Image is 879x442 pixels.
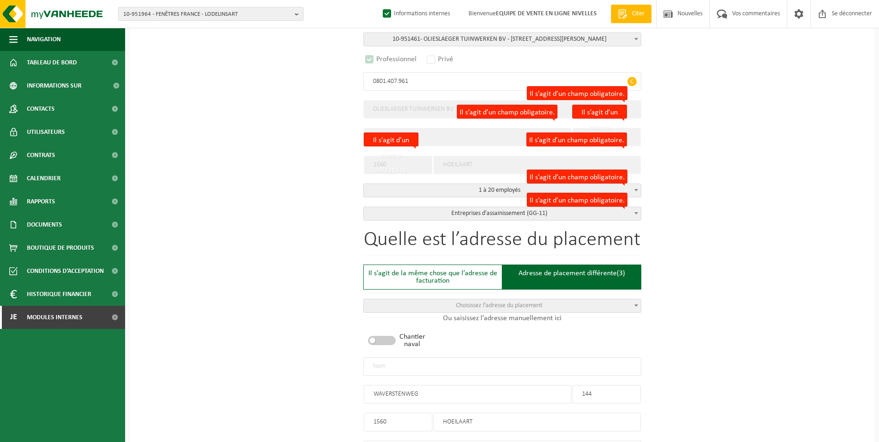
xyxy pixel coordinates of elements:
label: Chantier naval [399,333,425,348]
font: Bienvenue [468,10,597,17]
div: Il s’agit de la même chose que l’adresse de facturation [363,265,502,290]
input: Ville [433,413,641,431]
font: Adresse de placement différente [519,270,617,277]
span: Entreprises d’assainissement (GG-11) [364,207,641,220]
input: Non [572,385,641,404]
span: Tableau de bord [27,51,77,74]
span: Modules internes [27,306,82,329]
span: C [627,77,637,86]
span: <span class="highlight"><span class="highlight">10-951461</span></span> - OLIESLAEGER TUINWERKEN ... [364,33,641,46]
span: 10-951461 [392,36,420,43]
span: Contrats [27,144,55,167]
span: <span class="highlight"><span class="highlight">10-951461</span></span> - OLIESLAEGER TUINWERKEN ... [363,32,641,46]
input: Ville [433,156,641,174]
input: Nom [363,100,641,119]
span: Navigation [27,28,61,51]
input: Nom [363,357,641,376]
input: Rue [364,128,571,146]
span: Historique financier [27,283,91,306]
label: Il s’agit d’un champ obligatoire. [457,105,557,119]
label: Il s’agit d’un champ obligatoire. [527,170,627,183]
input: Code postal [364,413,432,431]
span: Contacts [27,97,55,120]
span: Rapports [27,190,55,213]
span: Informations sur l’entreprise [27,74,107,97]
button: 10-951964 - FENÊTRES FRANCE - LODELINSART [118,7,304,21]
label: Il s’agit d’un champ obligatoire. [527,86,627,100]
input: Rue [364,385,571,404]
label: Professionnel [363,53,419,66]
span: Conditions d’acceptation [27,259,104,283]
label: Privé [425,53,456,66]
input: Code postal [364,156,432,174]
label: Informations internes [381,7,450,21]
span: Documents [27,213,62,236]
label: Il s’agit d’un champ obligatoire. [572,105,627,119]
span: Boutique de produits [27,236,94,259]
label: Il s’agit d’un champ obligatoire. [526,133,627,146]
span: Entreprises d’assainissement (GG-11) [363,207,641,221]
span: Citer [630,9,647,19]
span: Choisissez l’adresse du placement [456,302,543,309]
label: Il s’agit d’un champ obligatoire. [364,133,418,146]
strong: EQUIPE DE VENTE EN LIGNE NIVELLES [496,10,597,17]
span: 1 à 20 employés [363,183,641,197]
span: 10-951964 - FENÊTRES FRANCE - LODELINSART [123,7,291,21]
p: Ou saisissez l’adresse manuellement ici [363,313,641,324]
label: Il s’agit d’un champ obligatoire. [527,193,627,207]
span: 1 à 20 employés [364,184,641,197]
input: Numéro d’entreprise [363,72,641,91]
span: Utilisateurs [27,120,65,144]
h1: Quelle est l’adresse du placement [363,230,641,255]
span: Je [9,306,18,329]
span: (3) [617,270,625,277]
a: Citer [611,5,651,23]
span: Calendrier [27,167,61,190]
